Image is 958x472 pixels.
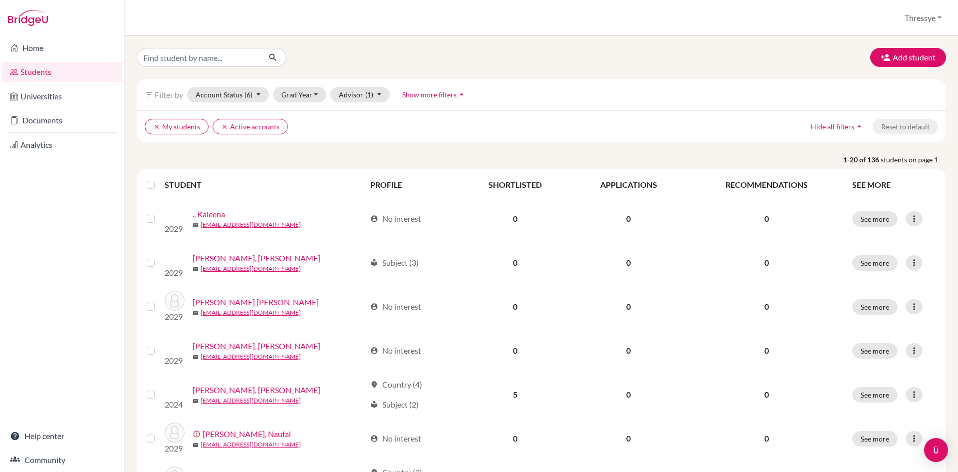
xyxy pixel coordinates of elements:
[570,234,687,279] td: 0
[155,90,183,99] span: Filter by
[394,87,475,102] button: Show more filtersarrow_drop_up
[854,121,864,131] i: arrow_drop_up
[254,240,366,264] a: [PERSON_NAME], [PERSON_NAME]
[165,434,185,454] img: Al Hakim Emhaq, Naufal
[370,297,378,305] span: account_circle
[165,353,270,365] p: 2029
[2,86,122,106] a: Universities
[370,347,421,359] div: No interest
[165,305,185,317] p: 2029
[193,290,319,302] a: [PERSON_NAME] [PERSON_NAME]
[221,217,321,226] a: [EMAIL_ADDRESS][DOMAIN_NAME]
[187,87,269,102] button: Account Status(6)
[460,323,570,383] td: 0
[402,90,457,99] span: Show more filters
[165,454,185,466] p: 2029
[253,415,259,421] span: mail
[570,279,687,323] td: 0
[253,389,366,413] a: [PERSON_NAME], [PERSON_NAME]
[365,90,373,99] span: (1)
[273,87,327,102] button: Grad Year
[165,394,245,406] img: Agnes Sentosa, Felice
[852,293,898,308] button: See more
[165,245,246,257] img: Aaliyah Kalim, Shaikh
[221,123,228,130] i: clear
[370,391,378,399] span: location_on
[254,266,260,272] span: mail
[137,48,260,67] input: Find student by name...
[460,197,570,234] td: 0
[165,257,246,269] p: 2029
[165,216,205,228] p: 2029
[193,453,199,459] span: mail
[153,123,160,130] i: clear
[900,8,946,27] button: Thressye
[2,38,122,58] a: Home
[145,119,209,134] button: clearMy students
[370,389,422,401] div: Country (4)
[570,173,687,197] th: APPLICATIONS
[213,219,219,225] span: mail
[570,323,687,383] td: 0
[570,428,687,472] td: 0
[852,207,898,223] button: See more
[330,87,390,102] button: Advisor(1)
[570,383,687,428] td: 0
[370,252,378,260] span: local_library
[370,250,419,262] div: Subject (3)
[8,10,48,26] img: Bridge-U
[2,426,122,446] a: Help center
[278,329,366,353] a: [PERSON_NAME], [PERSON_NAME]
[693,399,840,411] p: 0
[370,211,378,219] span: account_circle
[693,444,840,456] p: 0
[570,197,687,234] td: 0
[193,304,199,310] span: mail
[145,90,153,98] i: filter_list
[370,349,378,357] span: account_circle
[165,173,364,197] th: STUDENT
[2,62,122,82] a: Students
[370,409,419,421] div: Subject (2)
[852,442,898,457] button: See more
[364,173,460,197] th: PROFILE
[201,302,301,311] a: [EMAIL_ADDRESS][DOMAIN_NAME]
[811,122,854,131] span: Hide all filters
[165,285,185,305] img: Abraham Billy Gunawan, Marco
[852,397,898,413] button: See more
[460,279,570,323] td: 0
[262,264,362,273] a: [EMAIL_ADDRESS][DOMAIN_NAME]
[261,413,362,422] a: [EMAIL_ADDRESS][DOMAIN_NAME]
[2,450,122,470] a: Community
[460,428,570,472] td: 0
[693,209,840,221] p: 0
[924,438,948,462] div: Open Intercom Messenger
[687,173,846,197] th: RECOMMENDATIONS
[213,205,245,217] a: ., Kaleena
[193,441,203,449] span: error_outline
[843,154,881,165] strong: 1-20 of 136
[280,359,366,377] a: [EMAIL_ADDRESS][DOMAIN_NAME]
[2,135,122,155] a: Analytics
[370,446,378,454] span: account_circle
[693,250,840,262] p: 0
[693,295,840,307] p: 0
[881,154,946,165] span: students on page 1
[370,411,378,419] span: local_library
[460,383,570,428] td: 5
[370,209,421,221] div: No interest
[213,119,288,134] button: clearActive accounts
[870,48,946,67] button: Add student
[201,451,301,460] a: [EMAIL_ADDRESS][DOMAIN_NAME]
[2,110,122,130] a: Documents
[852,248,898,264] button: See more
[244,90,252,99] span: (6)
[693,347,840,359] p: 0
[165,406,245,418] p: 2024
[165,341,270,353] img: Adyra Khansasandra, Nadya
[460,234,570,279] td: 0
[203,439,291,451] a: [PERSON_NAME], Naufal
[165,204,205,216] img: ., Kaleena
[370,444,421,456] div: No interest
[802,119,873,134] button: Hide all filtersarrow_drop_up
